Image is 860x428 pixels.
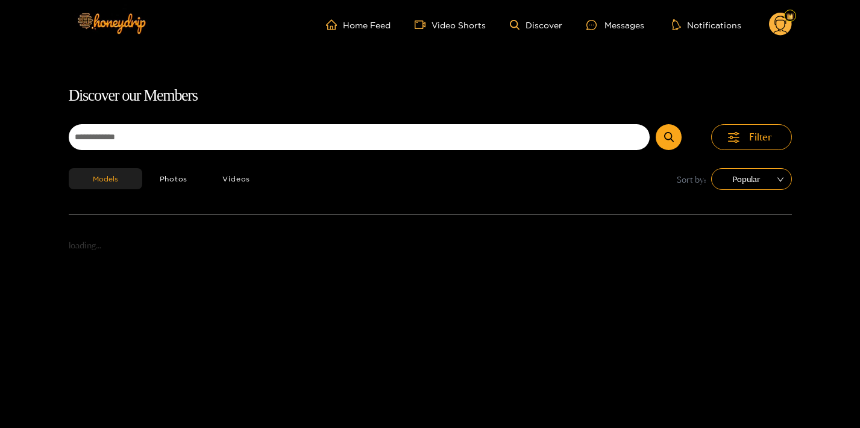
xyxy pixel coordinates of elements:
[326,19,391,30] a: Home Feed
[69,239,792,253] p: loading...
[677,172,706,186] span: Sort by:
[142,168,206,189] button: Photos
[711,124,792,150] button: Filter
[786,13,794,20] img: Fan Level
[205,168,268,189] button: Videos
[69,168,142,189] button: Models
[69,83,792,109] h1: Discover our Members
[510,20,562,30] a: Discover
[326,19,343,30] span: home
[711,168,792,190] div: sort
[656,124,682,150] button: Submit Search
[720,170,783,188] span: Popular
[415,19,486,30] a: Video Shorts
[749,130,772,144] span: Filter
[586,18,644,32] div: Messages
[668,19,745,31] button: Notifications
[415,19,432,30] span: video-camera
